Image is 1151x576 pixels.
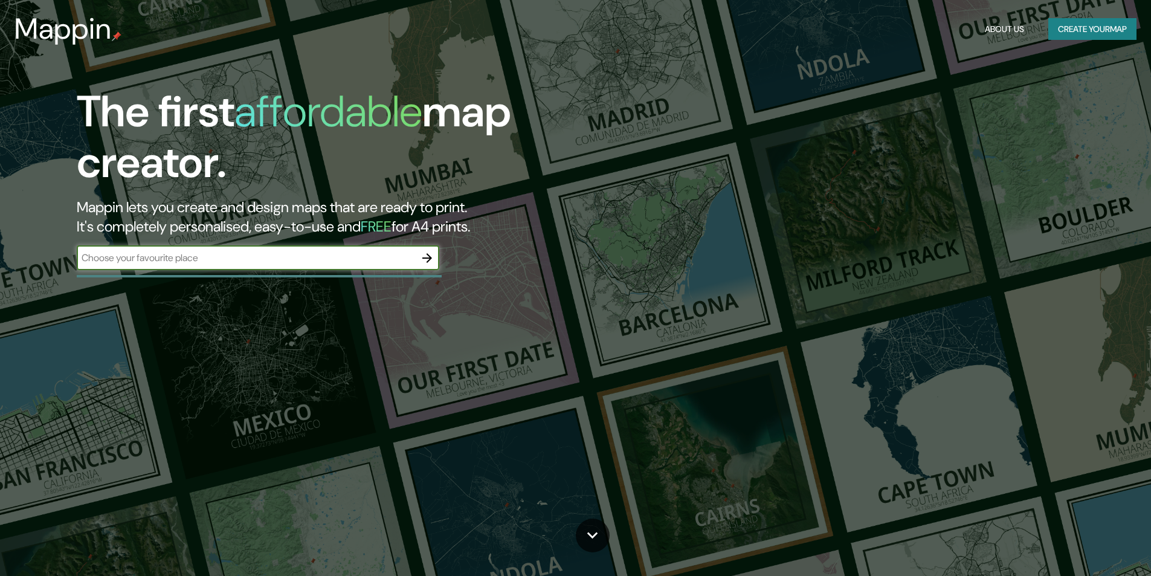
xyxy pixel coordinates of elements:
h1: affordable [234,83,422,140]
button: About Us [980,18,1029,40]
h5: FREE [361,217,392,236]
h3: Mappin [15,12,112,46]
img: mappin-pin [112,31,121,41]
input: Choose your favourite place [77,251,415,265]
button: Create yourmap [1048,18,1136,40]
h2: Mappin lets you create and design maps that are ready to print. It's completely personalised, eas... [77,198,653,236]
h1: The first map creator. [77,86,653,198]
